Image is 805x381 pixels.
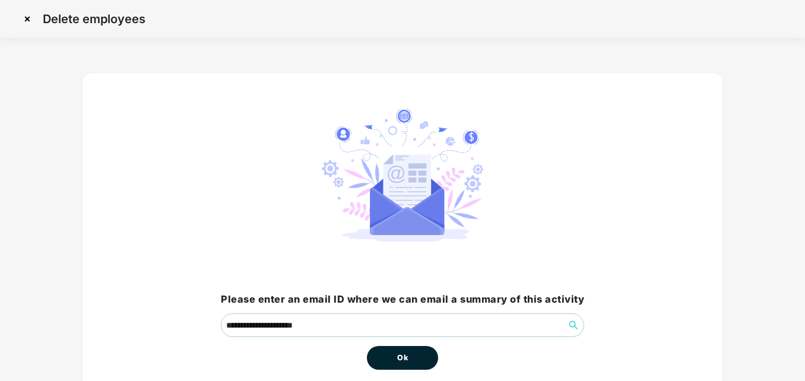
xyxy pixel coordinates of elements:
[564,316,583,335] button: search
[322,109,483,242] img: svg+xml;base64,PHN2ZyB4bWxucz0iaHR0cDovL3d3dy53My5vcmcvMjAwMC9zdmciIHdpZHRoPSIyNzIuMjI0IiBoZWlnaH...
[397,352,408,364] span: Ok
[564,320,583,330] span: search
[43,12,145,26] p: Delete employees
[367,346,438,370] button: Ok
[18,9,37,28] img: svg+xml;base64,PHN2ZyBpZD0iQ3Jvc3MtMzJ4MzIiIHhtbG5zPSJodHRwOi8vd3d3LnczLm9yZy8yMDAwL3N2ZyIgd2lkdG...
[221,292,584,307] h3: Please enter an email ID where we can email a summary of this activity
